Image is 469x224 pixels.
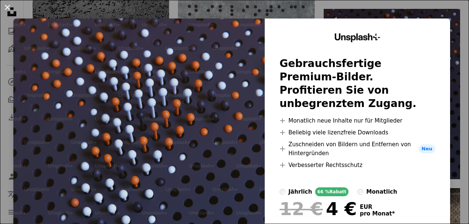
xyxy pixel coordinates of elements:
[419,144,435,153] span: Neu
[280,116,435,125] li: Monatlich neue Inhalte nur für Mitglieder
[280,189,285,195] input: jährlich66 %Rabatt
[366,187,397,196] div: monatlich
[280,57,435,110] h2: Gebrauchsfertige Premium-Bilder. Profitieren Sie von unbegrenztem Zugang.
[288,187,312,196] div: jährlich
[280,128,435,137] li: Beliebig viele lizenzfreie Downloads
[315,187,349,196] div: 66 % Rabatt
[280,199,357,218] div: 4 €
[280,161,435,170] li: Verbesserter Rechtsschutz
[360,204,395,210] span: EUR
[357,189,363,195] input: monatlich
[360,210,395,217] span: pro Monat *
[280,140,435,158] li: Zuschneiden von Bildern und Entfernen von Hintergründen
[280,199,323,218] span: 12 €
